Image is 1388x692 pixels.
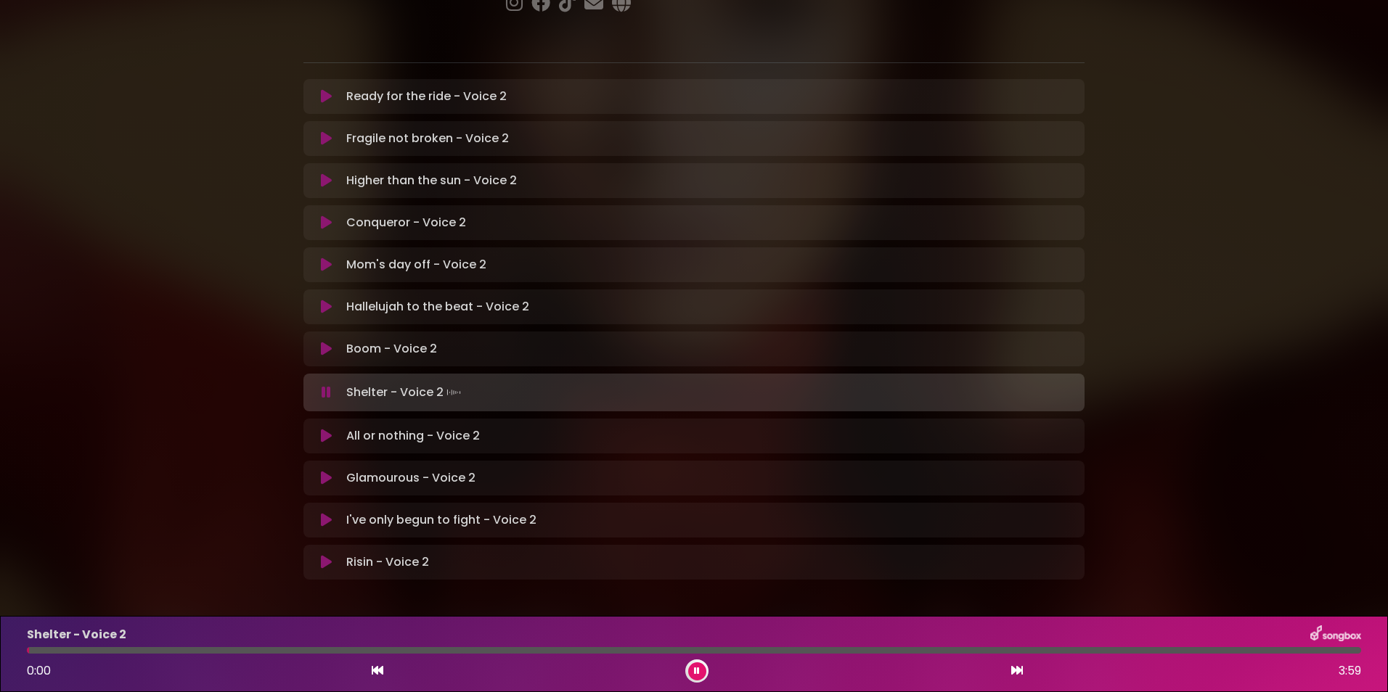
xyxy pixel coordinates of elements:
[346,298,529,316] p: Hallelujah to the beat - Voice 2
[346,256,486,273] p: Mom's day off - Voice 2
[27,626,126,643] p: Shelter - Voice 2
[346,511,536,529] p: I've only begun to fight - Voice 2
[346,214,466,231] p: Conqueror - Voice 2
[1310,625,1361,644] img: songbox-logo-white.png
[346,553,429,571] p: Risin - Voice 2
[346,88,507,105] p: Ready for the ride - Voice 2
[346,382,464,403] p: Shelter - Voice 2
[346,172,517,189] p: Higher than the sun - Voice 2
[346,340,437,358] p: Boom - Voice 2
[346,469,475,487] p: Glamourous - Voice 2
[346,130,509,147] p: Fragile not broken - Voice 2
[346,427,480,445] p: All or nothing - Voice 2
[444,382,464,403] img: waveform4.gif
